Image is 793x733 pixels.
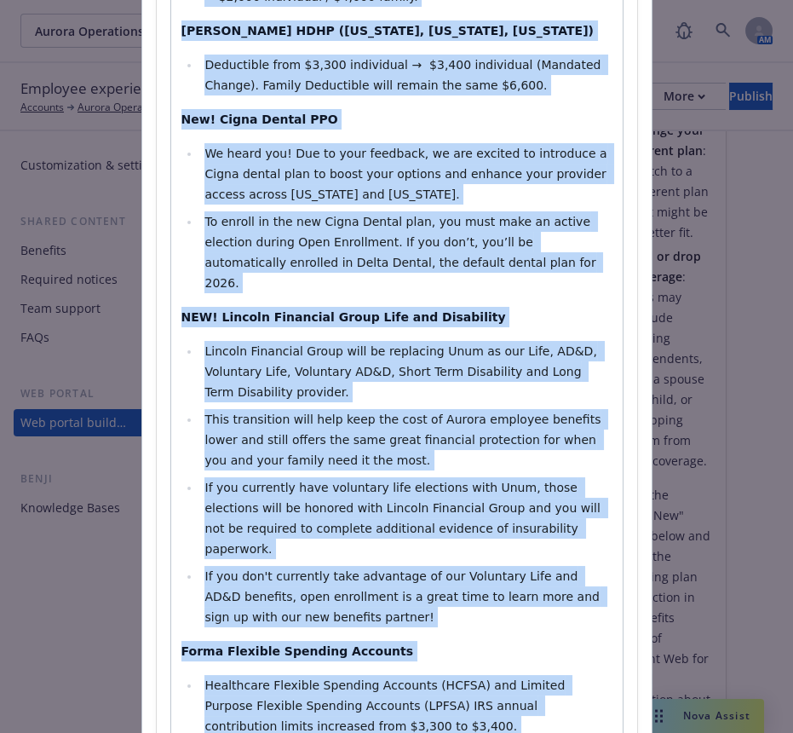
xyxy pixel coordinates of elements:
[204,569,603,624] span: If you don't currently take advantage of our Voluntary Life and AD&D benefits, open enrollment is...
[204,147,611,201] span: We heard you! Due to your feedback, we are excited to introduce a Cigna dental plan to boost your...
[204,215,600,290] span: To enroll in the new Cigna Dental plan, you must make an active election during Open Enrollment. ...
[181,113,338,126] strong: New! Cigna Dental PPO
[204,678,568,733] span: Healthcare Flexible Spending Accounts (HCFSA) and Limited Purpose Flexible Spending Accounts (LPF...
[204,58,604,92] span: Deductible from $3,300 individual → $3,400 individual (Mandated Change)​. Family Deductible will ...
[181,644,414,658] strong: Forma Flexible Spending Accounts
[204,344,600,399] span: Lincoln Financial Group will be replacing Unum as our Life, AD&D, Voluntary Life, Voluntary AD&D,...
[181,310,506,324] strong: NEW! Lincoln Financial Group Life and Disability
[181,24,594,38] strong: [PERSON_NAME] HDHP ([US_STATE], [US_STATE], [US_STATE])
[204,481,604,556] span: If you currently have voluntary life elections with Unum, those elections will be honored with Li...
[204,413,604,467] span: This transition will help keep the cost of Aurora employee benefits lower and still offers the sa...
